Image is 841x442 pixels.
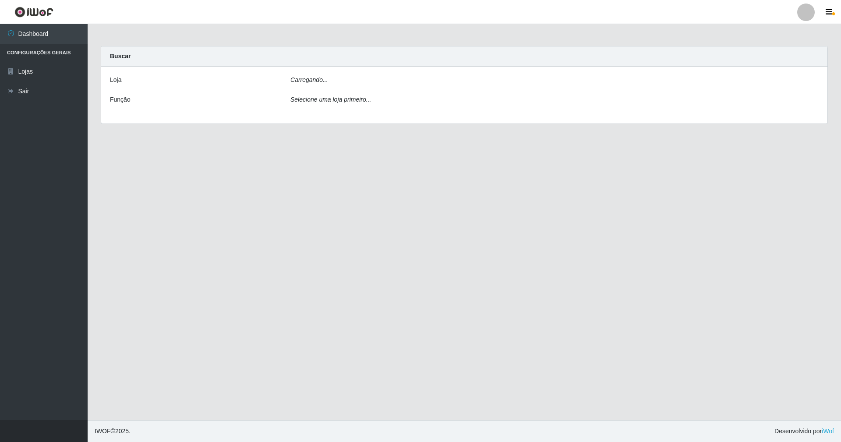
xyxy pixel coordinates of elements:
span: © 2025 . [95,427,131,436]
i: Carregando... [290,76,328,83]
img: CoreUI Logo [14,7,53,18]
span: Desenvolvido por [774,427,834,436]
label: Loja [110,75,121,85]
span: IWOF [95,428,111,435]
label: Função [110,95,131,104]
i: Selecione uma loja primeiro... [290,96,371,103]
strong: Buscar [110,53,131,60]
a: iWof [822,428,834,435]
